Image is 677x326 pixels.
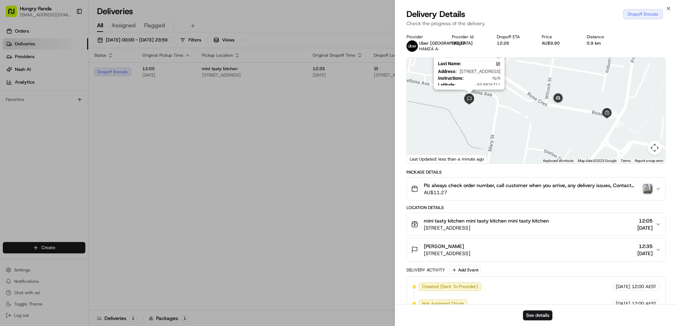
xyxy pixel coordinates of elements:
img: Bea Lacdao [7,103,18,114]
span: [PERSON_NAME] [424,243,464,250]
span: AU$11.27 [424,189,640,196]
span: API Documentation [67,158,114,165]
span: Address : [438,69,457,74]
span: -33.8826711 [459,82,500,88]
span: N/A [467,75,500,81]
button: Map camera controls [648,141,662,155]
span: HAMZA A. [419,46,439,52]
div: Start new chat [32,68,116,75]
span: mini tasty kitchen mini tasty kitchen mini tasty kitchen [424,217,549,224]
img: 1753817452368-0c19585d-7be3-40d9-9a41-2dc781b3d1eb [15,68,28,80]
a: 📗Knowledge Base [4,156,57,168]
p: Welcome 👋 [7,28,129,40]
button: Add Event [449,266,481,274]
img: uber-new-logo.jpeg [406,40,418,52]
button: Keyboard shortcuts [543,158,574,163]
span: • [23,129,26,135]
span: Latitude : [438,82,456,88]
span: [PERSON_NAME] [22,110,57,116]
span: Delivery Details [406,9,465,20]
div: 📗 [7,159,13,165]
input: Clear [18,46,117,53]
span: • [59,110,61,116]
span: 12:00 AEST [632,300,656,307]
span: Plz always check order number, call customer when you arrive, any delivery issues, Contact WhatsA... [424,182,640,189]
div: Past conversations [7,92,39,98]
span: Uber [GEOGRAPHIC_DATA] [419,40,473,46]
div: Price [542,34,575,40]
span: [DATE] [616,300,630,307]
span: [STREET_ADDRESS] [424,250,470,257]
button: See all [110,91,129,99]
span: Pylon [70,176,86,181]
span: [STREET_ADDRESS] [460,69,500,74]
span: Created (Sent To Provider) [422,283,478,290]
span: Last Name : [438,61,461,67]
div: Delivery Activity [406,267,445,273]
img: Google [409,154,432,163]
img: Nash [7,7,21,21]
span: [DATE] [637,250,653,257]
div: 6 [609,111,617,119]
button: DAB97 [452,40,465,46]
span: Not Assigned Driver [422,300,464,307]
div: 💻 [60,159,66,165]
a: Powered byPylon [50,175,86,181]
div: 0.9 km [587,40,620,46]
img: photo_proof_of_pickup image [643,184,653,194]
span: Instructions : [438,75,464,81]
div: We're available if you need us! [32,75,97,80]
span: 12:05 [637,217,653,224]
button: mini tasty kitchen mini tasty kitchen mini tasty kitchen[STREET_ADDRESS]12:05[DATE] [407,213,665,236]
span: [STREET_ADDRESS] [424,224,549,231]
span: 12:00 AEST [632,283,656,290]
div: Location Details [406,205,666,210]
button: Start new chat [120,70,129,78]
div: Package Details [406,169,666,175]
span: Map data ©2025 Google [578,159,616,163]
div: AU$9.90 [542,40,575,46]
div: 12:26 [497,40,530,46]
span: [DATE] [616,283,630,290]
div: Dropoff ETA [497,34,530,40]
button: [PERSON_NAME][STREET_ADDRESS]12:35[DATE] [407,238,665,261]
button: Plz always check order number, call customer when you arrive, any delivery issues, Contact WhatsA... [407,178,665,200]
button: See details [523,310,552,320]
span: 8月15日 [27,129,44,135]
div: Last Updated: less than a minute ago [407,154,487,163]
span: Knowledge Base [14,158,54,165]
span: [DATE] [637,224,653,231]
div: Distance [587,34,620,40]
span: 胡 [464,61,500,67]
a: 💻API Documentation [57,156,116,168]
a: Report a map error [635,159,663,163]
img: 1736555255976-a54dd68f-1ca7-489b-9aae-adbdc363a1c4 [7,68,20,80]
p: Check the progress of the delivery. [406,20,666,27]
span: 12:35 [637,243,653,250]
a: Open this area in Google Maps (opens a new window) [409,154,432,163]
div: Provider [406,34,440,40]
a: Terms [621,159,631,163]
img: 1736555255976-a54dd68f-1ca7-489b-9aae-adbdc363a1c4 [14,110,20,116]
span: 1:02 AM [63,110,80,116]
div: Provider Id [452,34,485,40]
